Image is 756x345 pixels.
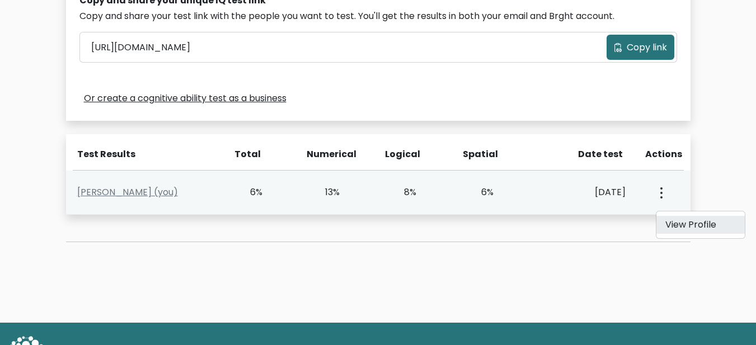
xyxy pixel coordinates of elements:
[656,216,745,234] a: View Profile
[231,186,263,199] div: 6%
[308,186,340,199] div: 13%
[77,148,215,161] div: Test Results
[539,186,626,199] div: [DATE]
[607,35,674,60] button: Copy link
[79,10,677,23] div: Copy and share your test link with the people you want to test. You'll get the results in both yo...
[229,148,261,161] div: Total
[84,92,287,105] a: Or create a cognitive ability test as a business
[307,148,339,161] div: Numerical
[385,186,417,199] div: 8%
[385,148,417,161] div: Logical
[627,41,667,54] span: Copy link
[77,186,178,199] a: [PERSON_NAME] (you)
[463,148,495,161] div: Spatial
[462,186,494,199] div: 6%
[645,148,684,161] div: Actions
[541,148,632,161] div: Date test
